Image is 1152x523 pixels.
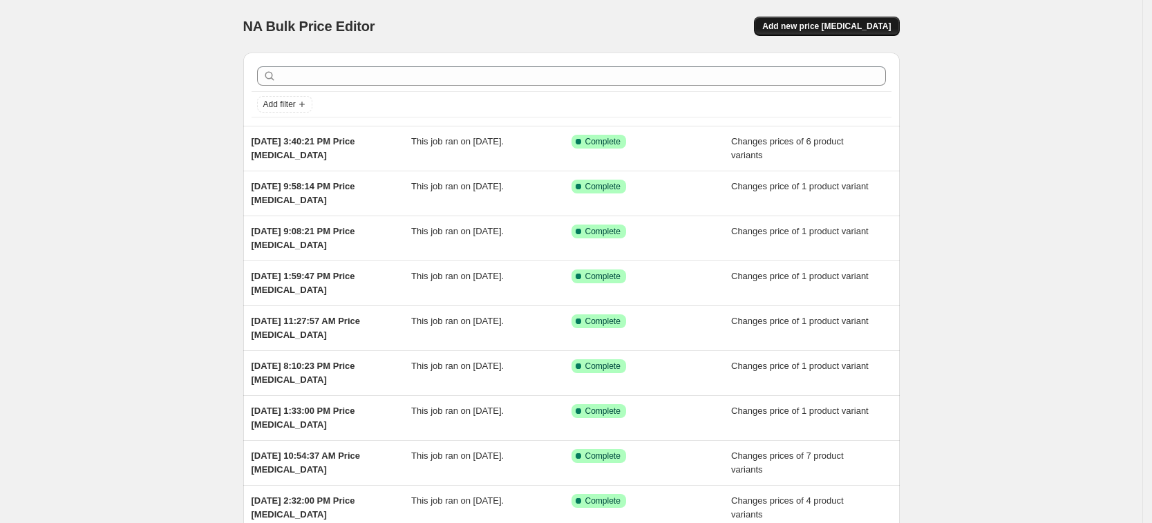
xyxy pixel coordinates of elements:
[252,495,355,520] span: [DATE] 2:32:00 PM Price [MEDICAL_DATA]
[731,361,869,371] span: Changes price of 1 product variant
[731,316,869,326] span: Changes price of 1 product variant
[585,361,621,372] span: Complete
[252,136,355,160] span: [DATE] 3:40:21 PM Price [MEDICAL_DATA]
[731,450,844,475] span: Changes prices of 7 product variants
[585,271,621,282] span: Complete
[754,17,899,36] button: Add new price [MEDICAL_DATA]
[411,136,504,146] span: This job ran on [DATE].
[252,406,355,430] span: [DATE] 1:33:00 PM Price [MEDICAL_DATA]
[585,450,621,462] span: Complete
[585,495,621,506] span: Complete
[243,19,375,34] span: NA Bulk Price Editor
[252,226,355,250] span: [DATE] 9:08:21 PM Price [MEDICAL_DATA]
[731,226,869,236] span: Changes price of 1 product variant
[252,271,355,295] span: [DATE] 1:59:47 PM Price [MEDICAL_DATA]
[731,136,844,160] span: Changes prices of 6 product variants
[585,316,621,327] span: Complete
[411,361,504,371] span: This job ran on [DATE].
[411,226,504,236] span: This job ran on [DATE].
[252,361,355,385] span: [DATE] 8:10:23 PM Price [MEDICAL_DATA]
[252,181,355,205] span: [DATE] 9:58:14 PM Price [MEDICAL_DATA]
[731,495,844,520] span: Changes prices of 4 product variants
[411,316,504,326] span: This job ran on [DATE].
[252,316,361,340] span: [DATE] 11:27:57 AM Price [MEDICAL_DATA]
[411,181,504,191] span: This job ran on [DATE].
[257,96,312,113] button: Add filter
[585,136,621,147] span: Complete
[762,21,891,32] span: Add new price [MEDICAL_DATA]
[585,226,621,237] span: Complete
[411,271,504,281] span: This job ran on [DATE].
[731,181,869,191] span: Changes price of 1 product variant
[411,450,504,461] span: This job ran on [DATE].
[263,99,296,110] span: Add filter
[252,450,361,475] span: [DATE] 10:54:37 AM Price [MEDICAL_DATA]
[585,181,621,192] span: Complete
[411,495,504,506] span: This job ran on [DATE].
[585,406,621,417] span: Complete
[731,406,869,416] span: Changes price of 1 product variant
[731,271,869,281] span: Changes price of 1 product variant
[411,406,504,416] span: This job ran on [DATE].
